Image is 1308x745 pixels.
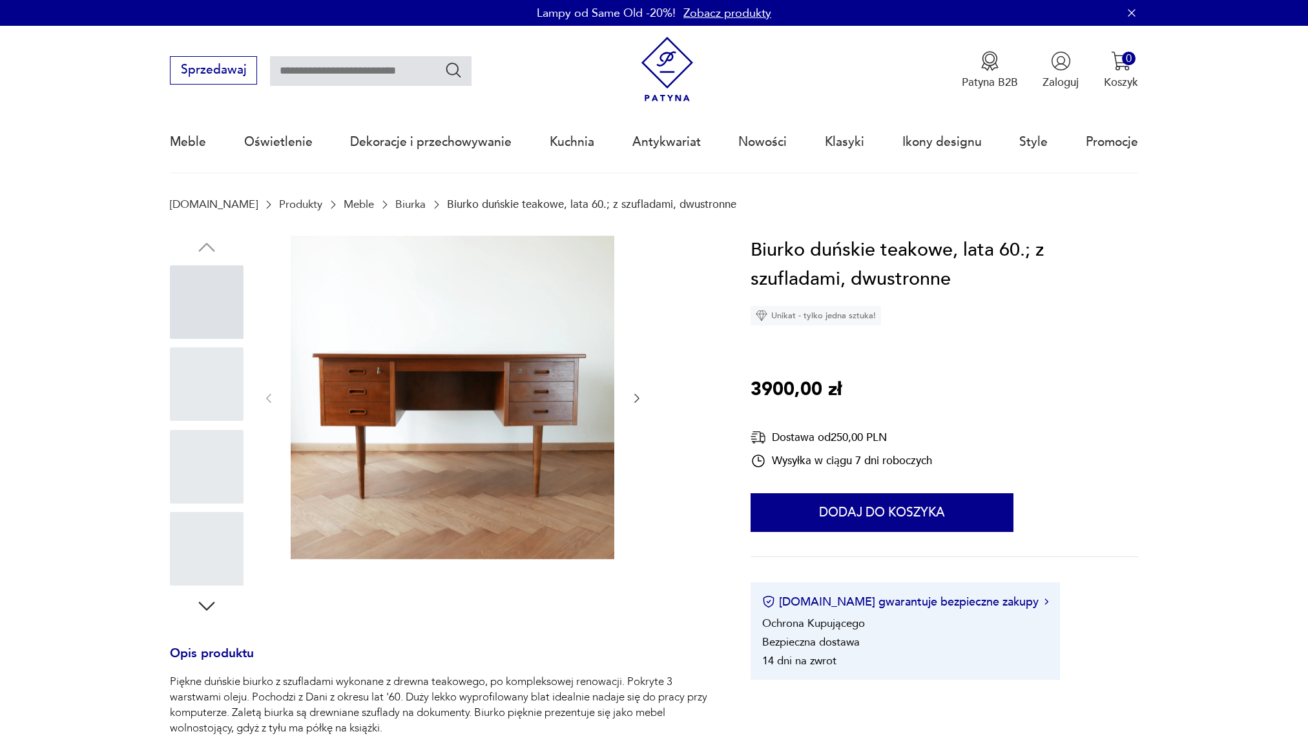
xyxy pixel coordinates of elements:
img: Patyna - sklep z meblami i dekoracjami vintage [635,37,700,102]
img: Ikona medalu [980,51,1000,71]
a: Style [1019,112,1048,172]
img: Ikona koszyka [1111,51,1131,71]
img: Ikona diamentu [756,310,767,321]
button: [DOMAIN_NAME] gwarantuje bezpieczne zakupy [762,594,1048,610]
button: Patyna B2B [962,51,1018,90]
button: 0Koszyk [1104,51,1138,90]
a: Produkty [279,198,322,210]
a: Meble [170,112,206,172]
h1: Biurko duńskie teakowe, lata 60.; z szufladami, dwustronne [751,236,1137,294]
a: Meble [344,198,374,210]
li: 14 dni na zwrot [762,653,836,668]
div: 0 [1122,52,1136,65]
li: Ochrona Kupującego [762,616,865,631]
a: Biurka [395,198,426,210]
button: Sprzedawaj [170,56,257,85]
h3: Opis produktu [170,649,714,675]
a: Nowości [738,112,787,172]
img: Zdjęcie produktu Biurko duńskie teakowe, lata 60.; z szufladami, dwustronne [291,236,614,559]
button: Zaloguj [1043,51,1079,90]
div: Wysyłka w ciągu 7 dni roboczych [751,453,932,469]
div: Unikat - tylko jedna sztuka! [751,306,881,325]
p: Piękne duńskie biurko z szufladami wykonane z drewna teakowego, po kompleksowej renowacji. Pokryt... [170,674,714,736]
p: 3900,00 zł [751,375,842,405]
img: Ikonka użytkownika [1051,51,1071,71]
p: Zaloguj [1043,75,1079,90]
div: Dostawa od 250,00 PLN [751,429,932,445]
p: Lampy od Same Old -20%! [537,5,676,21]
p: Biurko duńskie teakowe, lata 60.; z szufladami, dwustronne [447,198,736,210]
button: Dodaj do koszyka [751,493,1013,532]
a: Kuchnia [550,112,594,172]
a: Zobacz produkty [683,5,771,21]
a: Ikony designu [902,112,982,172]
p: Koszyk [1104,75,1138,90]
p: Patyna B2B [962,75,1018,90]
a: Klasyki [825,112,864,172]
button: Szukaj [444,61,463,79]
img: Ikona strzałki w prawo [1044,598,1048,605]
a: Promocje [1086,112,1138,172]
a: Ikona medaluPatyna B2B [962,51,1018,90]
a: [DOMAIN_NAME] [170,198,258,210]
img: Ikona certyfikatu [762,595,775,608]
a: Sprzedawaj [170,66,257,76]
a: Dekoracje i przechowywanie [350,112,512,172]
img: Ikona dostawy [751,429,766,445]
a: Oświetlenie [244,112,313,172]
li: Bezpieczna dostawa [762,635,860,649]
a: Antykwariat [632,112,701,172]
